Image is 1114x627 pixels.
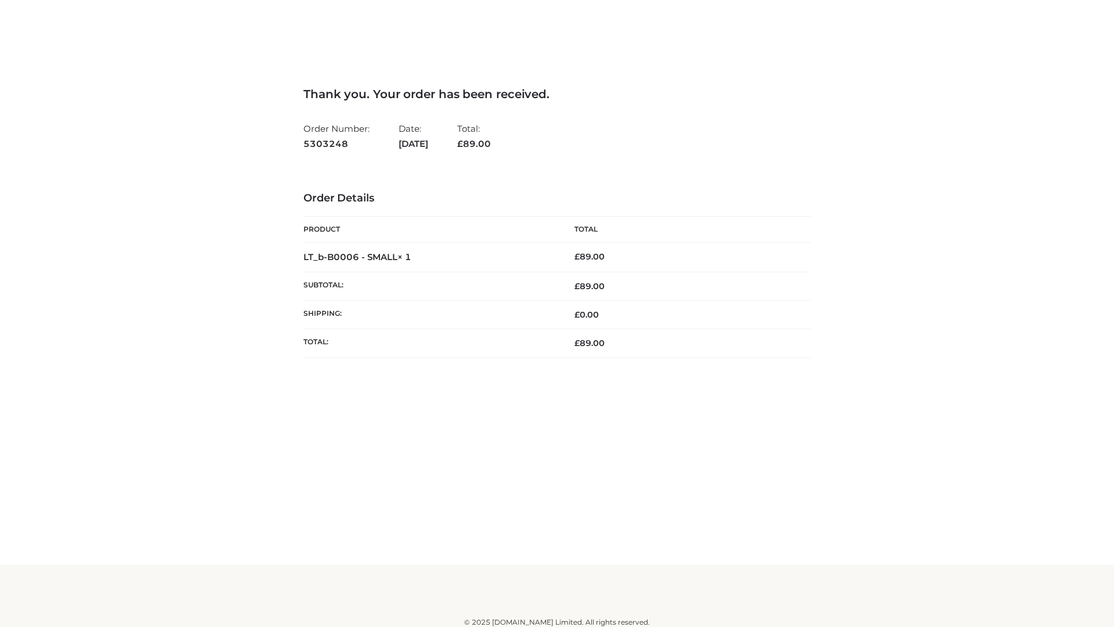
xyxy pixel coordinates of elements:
[457,138,463,149] span: £
[574,309,599,320] bdi: 0.00
[574,251,580,262] span: £
[574,338,580,348] span: £
[303,251,411,262] strong: LT_b-B0006 - SMALL
[574,281,580,291] span: £
[303,301,557,329] th: Shipping:
[399,136,428,152] strong: [DATE]
[574,251,605,262] bdi: 89.00
[303,136,370,152] strong: 5303248
[303,272,557,300] th: Subtotal:
[574,281,605,291] span: 89.00
[397,251,411,262] strong: × 1
[303,329,557,358] th: Total:
[303,192,811,205] h3: Order Details
[457,138,491,149] span: 89.00
[574,338,605,348] span: 89.00
[303,217,557,243] th: Product
[303,118,370,154] li: Order Number:
[557,217,811,243] th: Total
[574,309,580,320] span: £
[303,87,811,101] h3: Thank you. Your order has been received.
[399,118,428,154] li: Date:
[457,118,491,154] li: Total:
